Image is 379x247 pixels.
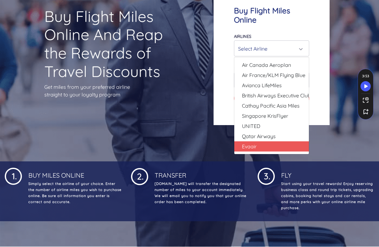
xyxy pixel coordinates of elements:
[242,61,291,69] span: Air Canada Aeroplan
[280,166,374,179] h4: Fly
[242,143,257,150] span: Evaair
[242,102,300,109] span: Cathay Pacific Asia Miles
[242,122,260,130] span: UNITED
[27,181,121,205] p: Simply select the airline of your choice. Enter the number of airline miles you wish to purchase ...
[234,34,251,39] label: Airlines
[5,166,22,185] img: 1
[238,43,301,55] div: Select Airline
[27,166,121,179] h4: Buy Miles Online
[44,83,165,98] p: Get miles from your preferred airline straight to your loyalty program
[280,181,374,211] p: Start using your travel rewards! Enjoy reserving business class and round trip tickets, upgrading...
[258,166,275,185] img: 1
[242,81,282,89] span: Avianca LifeMiles
[242,132,276,140] span: Qatar Airways
[242,71,305,79] span: Air France/KLM Flying Blue
[131,166,148,185] img: 1
[234,40,309,56] button: Select Airline
[153,181,248,205] p: [DOMAIN_NAME] will transfer the designated number of miles to your account immediately. We will e...
[242,112,288,120] span: Singapore KrisFlyer
[242,92,311,99] span: British Airways Executive Club
[153,166,248,179] h4: Transfer
[234,6,309,25] h4: Buy Flight Miles Online
[44,7,165,81] h1: Buy Flight Miles Online And Reap the Rewards of Travel Discounts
